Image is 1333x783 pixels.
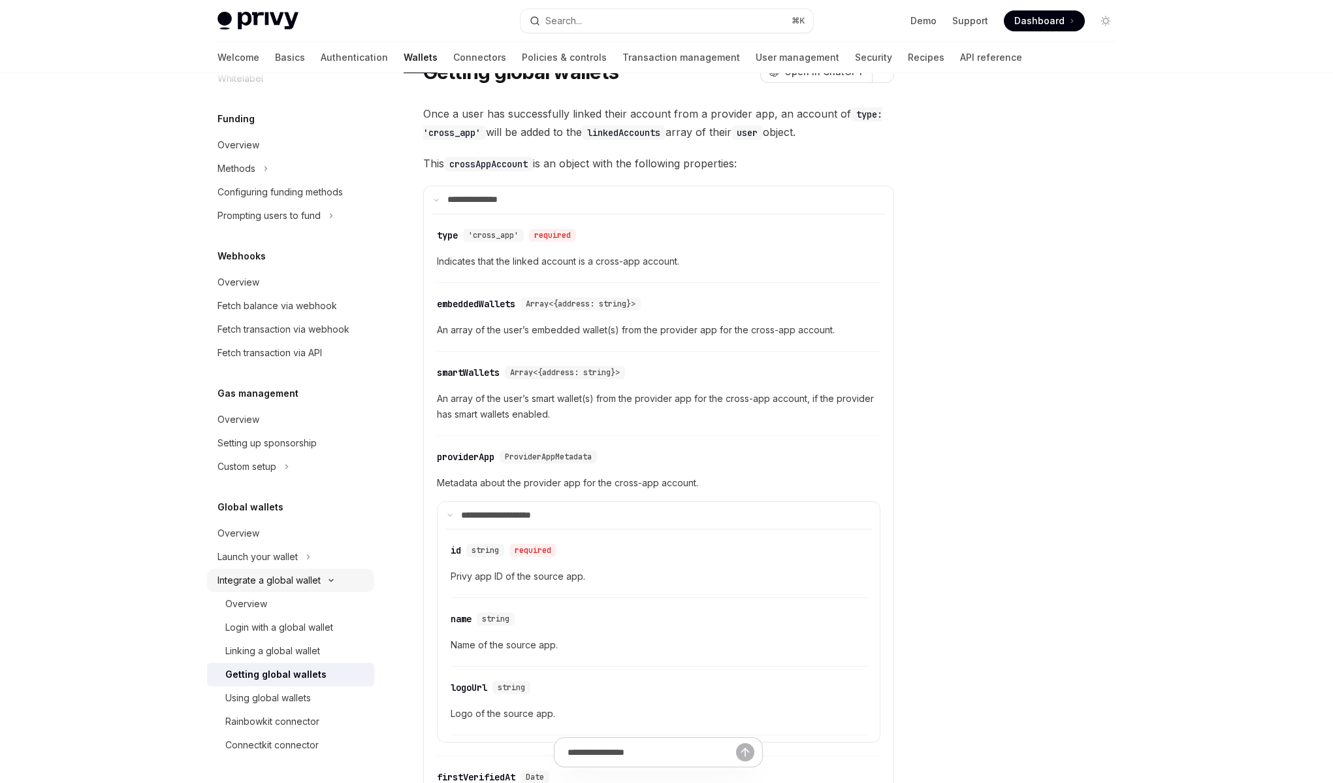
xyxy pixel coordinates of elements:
span: Array<{address: string}> [526,299,635,309]
div: Setting up sponsorship [217,435,317,451]
a: Recipes [908,42,944,73]
a: Overview [207,271,374,294]
div: Launch your wallet [217,549,298,565]
code: linkedAccounts [582,125,666,140]
div: Prompting users to fund [217,208,321,224]
span: string [498,682,525,693]
div: Fetch transaction via API [217,345,322,361]
a: Overview [207,133,374,157]
div: Getting global wallets [225,667,327,682]
a: Connectors [453,42,506,73]
div: required [509,544,556,557]
a: Support [952,14,988,27]
div: Custom setup [217,459,276,475]
a: Security [855,42,892,73]
span: Logo of the source app. [451,706,867,722]
span: An array of the user’s embedded wallet(s) from the provider app for the cross-app account. [437,322,880,338]
div: Login with a global wallet [225,620,333,635]
code: user [731,125,763,140]
div: embeddedWallets [437,297,515,310]
div: Rainbowkit connector [225,714,319,729]
span: Dashboard [1014,14,1065,27]
a: Configuring funding methods [207,180,374,204]
div: Connectkit connector [225,737,319,753]
div: Overview [225,596,267,612]
span: Indicates that the linked account is a cross-app account. [437,254,880,269]
a: User management [756,42,839,73]
h5: Global wallets [217,499,283,515]
code: crossAppAccount [444,157,533,171]
a: Getting global wallets [207,663,374,686]
button: Send message [736,743,754,761]
div: Configuring funding methods [217,184,343,200]
div: Overview [217,412,259,427]
h5: Webhooks [217,248,266,264]
div: id [451,544,461,557]
a: API reference [960,42,1022,73]
span: string [482,614,509,624]
a: Basics [275,42,305,73]
a: Setting up sponsorship [207,431,374,455]
a: Fetch transaction via webhook [207,318,374,341]
div: type [437,229,458,242]
a: Overview [207,408,374,431]
a: Rainbowkit connector [207,710,374,733]
div: Using global wallets [225,690,311,706]
span: ProviderAppMetadata [505,452,592,462]
a: Overview [207,592,374,616]
div: name [451,612,472,625]
div: Search... [545,13,582,29]
div: smartWallets [437,366,500,379]
h5: Gas management [217,386,298,401]
a: Wallets [404,42,438,73]
div: required [529,229,576,242]
a: Dashboard [1004,10,1085,31]
a: Authentication [321,42,388,73]
div: Methods [217,161,255,176]
a: Using global wallets [207,686,374,710]
div: providerApp [437,450,494,463]
button: Search...⌘K [521,9,813,33]
h5: Funding [217,111,255,127]
div: logoUrl [451,681,487,694]
button: Toggle dark mode [1095,10,1116,31]
a: Welcome [217,42,259,73]
span: An array of the user’s smart wallet(s) from the provider app for the cross-app account, if the pr... [437,391,880,422]
a: Overview [207,522,374,545]
a: Connectkit connector [207,733,374,757]
div: Fetch balance via webhook [217,298,337,314]
div: Overview [217,137,259,153]
a: Transaction management [622,42,740,73]
span: Name of the source app. [451,637,867,653]
a: Login with a global wallet [207,616,374,639]
a: Linking a global wallet [207,639,374,663]
div: Fetch transaction via webhook [217,322,349,337]
a: Demo [910,14,937,27]
img: light logo [217,12,298,30]
div: Integrate a global wallet [217,573,321,588]
div: Overview [217,275,259,290]
a: Policies & controls [522,42,607,73]
a: Fetch transaction via API [207,341,374,365]
div: Overview [217,525,259,541]
div: Linking a global wallet [225,643,320,659]
span: Once a user has successfully linked their account from a provider app, an account of will be adde... [423,105,894,141]
span: Metadata about the provider app for the cross-app account. [437,475,880,491]
span: ⌘ K [792,16,805,26]
span: This is an object with the following properties: [423,154,894,173]
span: Array<{address: string}> [510,367,620,378]
span: 'cross_app' [468,230,519,241]
a: Fetch balance via webhook [207,294,374,318]
span: string [472,545,499,556]
span: Privy app ID of the source app. [451,569,867,584]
